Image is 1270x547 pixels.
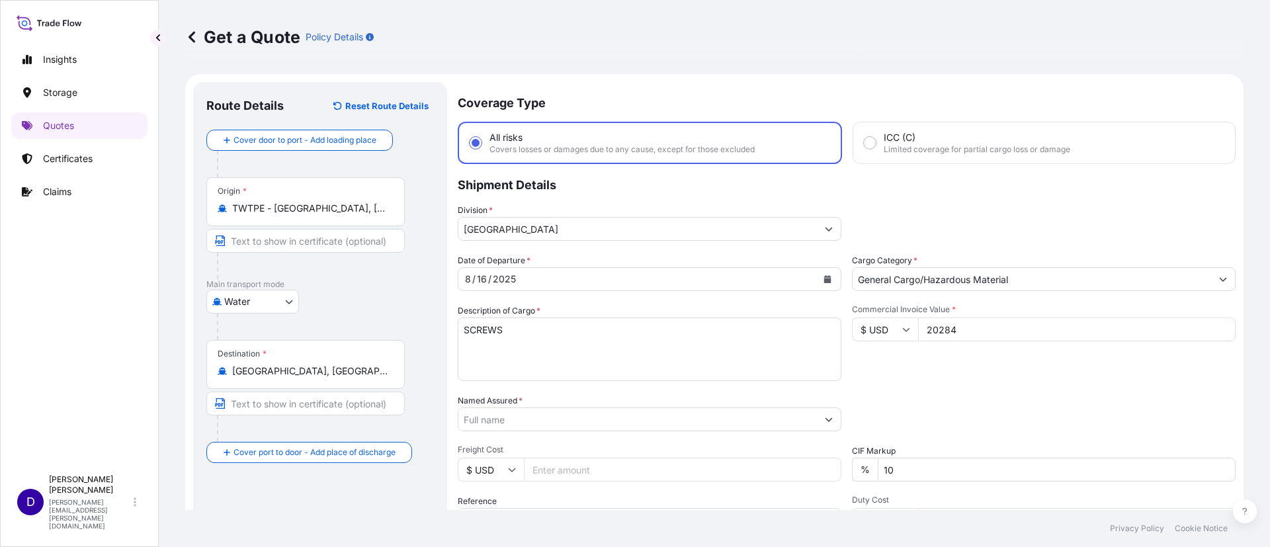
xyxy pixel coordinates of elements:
input: Type amount [918,317,1236,341]
span: Cover port to door - Add place of discharge [233,446,396,459]
label: Cargo Category [852,254,917,267]
input: Your internal reference [458,508,841,532]
button: Show suggestions [817,407,841,431]
label: CIF Markup [852,444,896,458]
input: Select a commodity type [853,267,1211,291]
label: Named Assured [458,394,523,407]
div: year, [491,271,517,287]
div: % [852,458,878,482]
p: Quotes [43,119,74,132]
a: Privacy Policy [1110,523,1164,534]
p: Certificates [43,152,93,165]
div: / [488,271,491,287]
span: All risks [489,131,523,144]
div: month, [464,271,472,287]
button: Select transport [206,290,299,314]
span: D [26,495,35,509]
span: Freight Cost [458,444,841,455]
p: [PERSON_NAME] [PERSON_NAME] [49,474,131,495]
p: Policy Details [306,30,363,44]
label: Division [458,204,493,217]
input: ICC (C)Limited coverage for partial cargo loss or damage [864,137,876,149]
div: day, [476,271,488,287]
input: All risksCovers losses or damages due to any cause, except for those excluded [470,137,482,149]
button: Cover port to door - Add place of discharge [206,442,412,463]
input: Enter amount [918,508,1236,532]
input: Full name [458,407,817,431]
span: Covers losses or damages due to any cause, except for those excluded [489,144,755,155]
div: / [472,271,476,287]
span: ICC (C) [884,131,915,144]
p: Get a Quote [185,26,300,48]
span: Date of Departure [458,254,530,267]
input: Enter percentage [878,458,1236,482]
span: Cover door to port - Add loading place [233,134,376,147]
p: Insights [43,53,77,66]
input: Text to appear on certificate [206,229,405,253]
span: Duty Cost [852,495,1236,505]
p: Main transport mode [206,279,434,290]
p: Claims [43,185,71,198]
input: Origin [232,202,388,215]
label: Description of Cargo [458,304,540,317]
input: Type to search division [458,217,817,241]
p: Coverage Type [458,82,1236,122]
button: Calendar [817,269,838,290]
label: Reference [458,495,497,508]
p: Route Details [206,98,284,114]
a: Claims [11,179,148,205]
span: Limited coverage for partial cargo loss or damage [884,144,1070,155]
p: Reset Route Details [345,99,429,112]
p: Shipment Details [458,164,1236,204]
p: Storage [43,86,77,99]
input: Text to appear on certificate [206,392,405,415]
a: Cookie Notice [1175,523,1228,534]
a: Storage [11,79,148,106]
a: Certificates [11,146,148,172]
input: Enter amount [524,458,841,482]
div: Origin [218,186,247,196]
a: Quotes [11,112,148,139]
span: Commercial Invoice Value [852,304,1236,315]
div: Destination [218,349,267,359]
button: Show suggestions [817,217,841,241]
button: Reset Route Details [327,95,434,116]
button: Cover door to port - Add loading place [206,130,393,151]
button: Show suggestions [1211,267,1235,291]
a: Insights [11,46,148,73]
p: [PERSON_NAME][EMAIL_ADDRESS][PERSON_NAME][DOMAIN_NAME] [49,498,131,530]
input: Destination [232,364,388,378]
span: Water [224,295,250,308]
